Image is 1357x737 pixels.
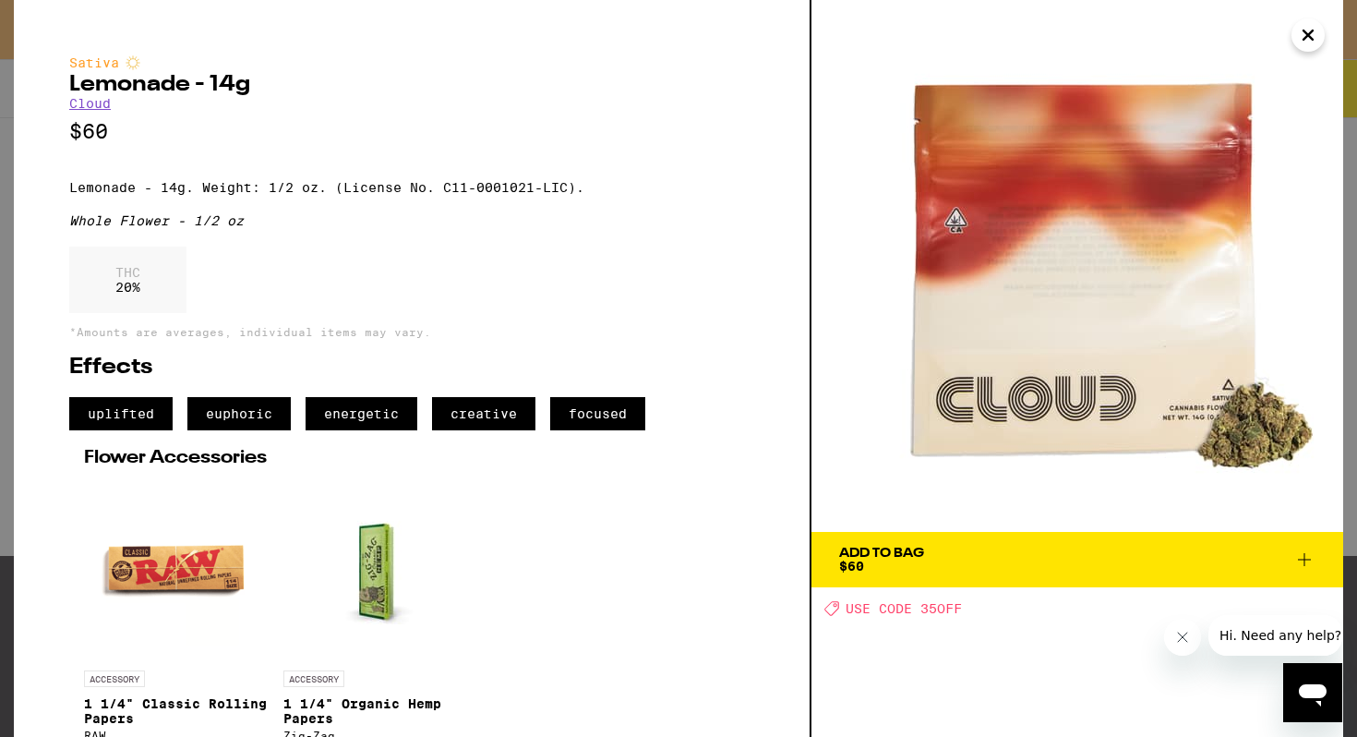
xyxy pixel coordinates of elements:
span: USE CODE 35OFF [846,601,962,616]
p: 1 1/4" Classic Rolling Papers [84,696,269,726]
span: euphoric [187,397,291,430]
iframe: Close message [1164,619,1201,656]
h2: Lemonade - 14g [69,74,754,96]
span: $60 [839,559,864,574]
p: ACCESSORY [283,671,344,687]
h2: Effects [69,356,754,379]
span: energetic [306,397,417,430]
img: Zig-Zag - 1 1/4" Organic Hemp Papers [283,477,468,661]
button: Close [1291,18,1325,52]
div: 20 % [69,247,186,313]
iframe: Button to launch messaging window [1283,663,1342,722]
span: focused [550,397,645,430]
p: ACCESSORY [84,671,145,687]
button: Add To Bag$60 [811,532,1343,587]
span: uplifted [69,397,173,430]
span: creative [432,397,535,430]
p: $60 [69,120,754,143]
p: *Amounts are averages, individual items may vary. [69,326,754,338]
p: 1 1/4" Organic Hemp Papers [283,696,468,726]
div: Sativa [69,55,754,70]
iframe: Message from company [1208,615,1342,656]
p: THC [115,265,140,280]
p: Lemonade - 14g. Weight: 1/2 oz. (License No. C11-0001021-LIC). [69,180,754,195]
div: Add To Bag [839,547,924,560]
img: RAW - 1 1/4" Classic Rolling Papers [84,477,269,661]
img: sativaColor.svg [126,55,140,70]
div: Whole Flower - 1/2 oz [69,213,754,228]
a: Cloud [69,96,111,111]
h2: Flower Accessories [84,449,739,467]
